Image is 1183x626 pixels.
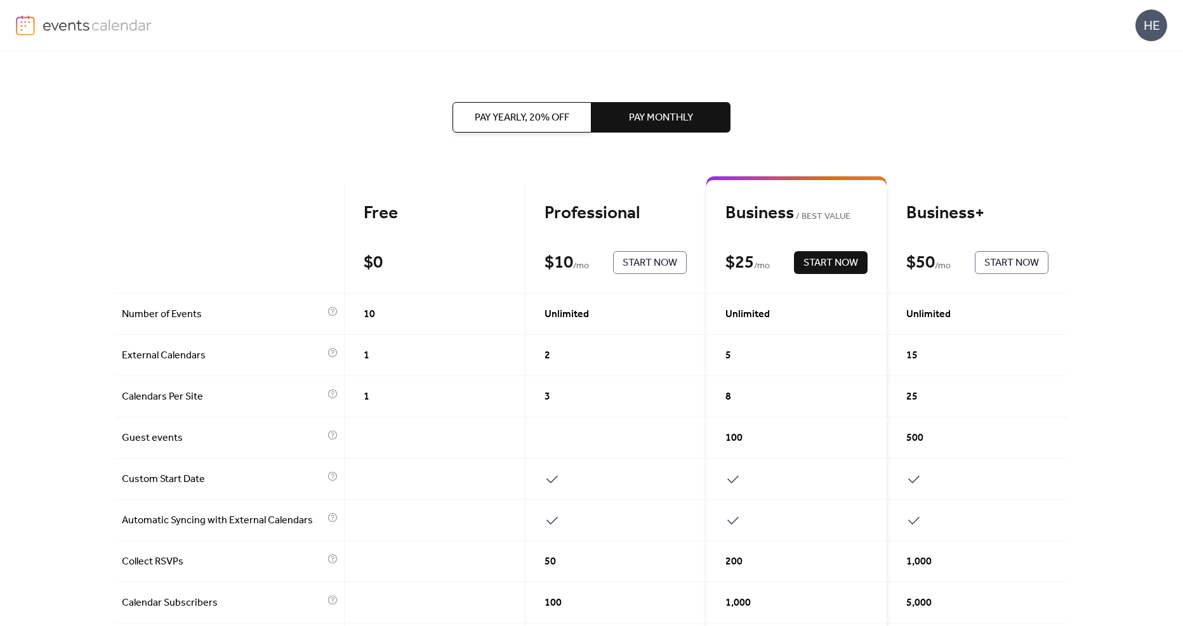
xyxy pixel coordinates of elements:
[906,389,918,405] span: 25
[725,307,770,322] span: Unlimited
[906,307,951,322] span: Unlimited
[545,596,562,611] span: 100
[122,513,324,528] span: Automatic Syncing with External Calendars
[935,259,951,274] span: / mo
[122,596,324,611] span: Calendar Subscribers
[122,554,324,570] span: Collect RSVPs
[975,251,1048,274] button: Start Now
[591,102,730,133] button: Pay Monthly
[803,256,858,271] span: Start Now
[43,15,152,34] img: logo-type
[906,554,932,570] span: 1,000
[906,348,918,363] span: 15
[122,348,324,363] span: External Calendars
[122,307,324,322] span: Number of Events
[725,389,731,405] span: 8
[906,431,923,446] span: 500
[906,252,935,274] div: $ 50
[364,252,383,274] div: $ 0
[545,389,550,405] span: 3
[364,389,369,405] span: 1
[794,209,850,225] span: BEST VALUE
[1135,10,1167,41] div: HE
[475,110,569,126] span: Pay Yearly, 20% off
[794,251,868,274] button: Start Now
[754,259,770,274] span: / mo
[623,256,677,271] span: Start Now
[725,202,868,225] div: Business
[122,431,324,446] span: Guest events
[545,348,550,363] span: 2
[984,256,1039,271] span: Start Now
[725,252,754,274] div: $ 25
[725,431,743,446] span: 100
[364,307,375,322] span: 10
[364,202,506,225] div: Free
[122,472,324,487] span: Custom Start Date
[906,596,932,611] span: 5,000
[545,202,687,225] div: Professional
[725,596,751,611] span: 1,000
[545,554,556,570] span: 50
[453,102,591,133] button: Pay Yearly, 20% off
[725,348,731,363] span: 5
[573,259,589,274] span: / mo
[122,389,324,405] span: Calendars Per Site
[906,202,1048,225] div: Business+
[613,251,687,274] button: Start Now
[16,15,35,36] img: logo
[725,554,743,570] span: 200
[629,110,693,126] span: Pay Monthly
[545,252,573,274] div: $ 10
[545,307,589,322] span: Unlimited
[364,348,369,363] span: 1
